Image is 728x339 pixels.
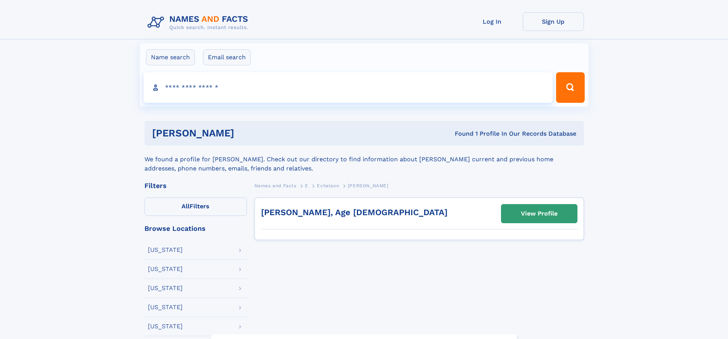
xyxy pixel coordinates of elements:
a: Sign Up [523,12,584,31]
div: We found a profile for [PERSON_NAME]. Check out our directory to find information about [PERSON_N... [144,146,584,173]
a: View Profile [501,204,577,223]
div: View Profile [521,205,558,222]
div: [US_STATE] [148,304,183,310]
label: Filters [144,198,247,216]
div: [US_STATE] [148,323,183,329]
span: E [305,183,308,188]
a: Log In [462,12,523,31]
div: Found 1 Profile In Our Records Database [344,130,576,138]
a: Names and Facts [255,181,297,190]
div: [US_STATE] [148,266,183,272]
a: E [305,181,308,190]
label: Email search [203,49,251,65]
div: Browse Locations [144,225,247,232]
h1: [PERSON_NAME] [152,128,345,138]
button: Search Button [556,72,584,103]
div: [US_STATE] [148,247,183,253]
div: Filters [144,182,247,189]
span: All [182,203,190,210]
img: Logo Names and Facts [144,12,255,33]
span: Echelson [317,183,339,188]
a: Echelson [317,181,339,190]
div: [US_STATE] [148,285,183,291]
input: search input [144,72,553,103]
label: Name search [146,49,195,65]
a: [PERSON_NAME], Age [DEMOGRAPHIC_DATA] [261,208,448,217]
span: [PERSON_NAME] [348,183,389,188]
